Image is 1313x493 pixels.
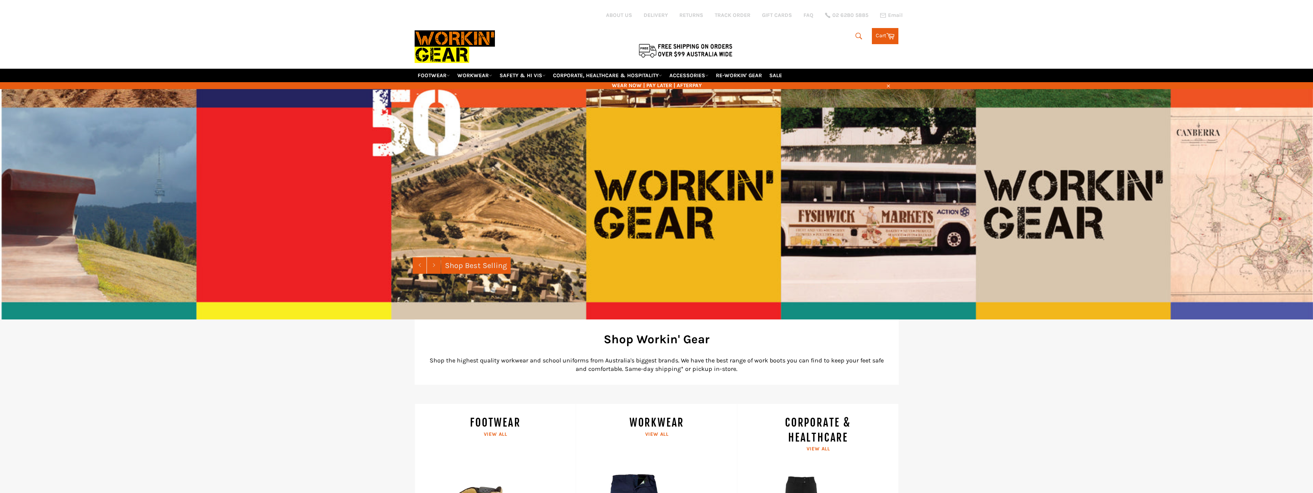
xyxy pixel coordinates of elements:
[415,69,453,82] a: FOOTWEAR
[713,69,765,82] a: RE-WORKIN' GEAR
[888,13,903,18] span: Email
[766,69,785,82] a: SALE
[679,12,703,19] a: RETURNS
[550,69,665,82] a: CORPORATE, HEALTHCARE & HOSPITALITY
[880,12,903,18] a: Email
[872,28,898,44] a: Cart
[441,257,511,274] a: Shop Best Selling
[762,12,792,19] a: GIFT CARDS
[496,69,549,82] a: SAFETY & HI VIS
[666,69,712,82] a: ACCESSORIES
[426,356,887,373] p: Shop the highest quality workwear and school uniforms from Australia's biggest brands. We have th...
[637,42,734,58] img: Flat $9.95 shipping Australia wide
[825,13,868,18] a: 02 6280 5885
[832,13,868,18] span: 02 6280 5885
[454,69,495,82] a: WORKWEAR
[803,12,813,19] a: FAQ
[426,331,887,347] h2: Shop Workin' Gear
[415,82,899,89] span: WEAR NOW | PAY LATER | AFTERPAY
[415,25,495,68] img: Workin Gear leaders in Workwear, Safety Boots, PPE, Uniforms. Australia's No.1 in Workwear
[644,12,668,19] a: DELIVERY
[715,12,750,19] a: TRACK ORDER
[606,12,632,19] a: ABOUT US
